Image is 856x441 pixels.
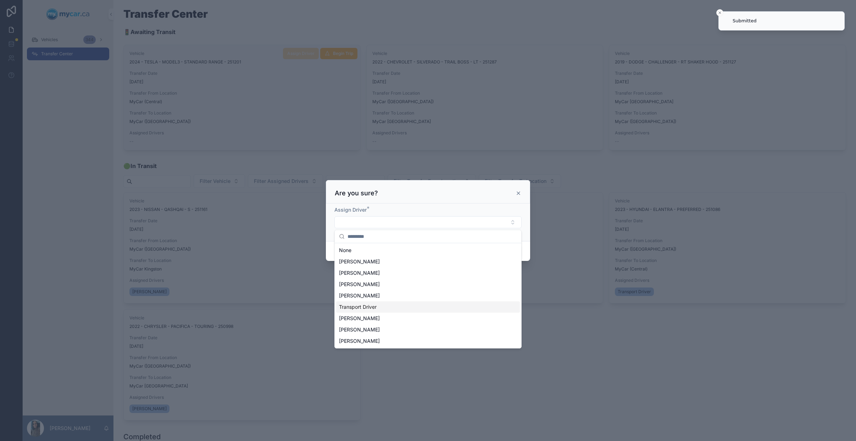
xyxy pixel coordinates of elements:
div: Submitted [733,17,756,24]
span: [PERSON_NAME] [339,326,380,333]
span: [PERSON_NAME] [339,258,380,265]
span: [PERSON_NAME] [339,315,380,322]
span: [PERSON_NAME] [339,281,380,288]
span: [PERSON_NAME] [339,292,380,299]
span: [PERSON_NAME] [339,269,380,277]
button: Close toast [716,9,723,16]
span: Transport Driver [339,303,377,311]
span: Assign Driver [334,207,367,213]
div: None [336,245,520,256]
div: Suggestions [335,243,521,348]
button: Select Button [334,216,522,228]
h3: Are you sure? [335,189,378,197]
span: [PERSON_NAME] [339,337,380,345]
